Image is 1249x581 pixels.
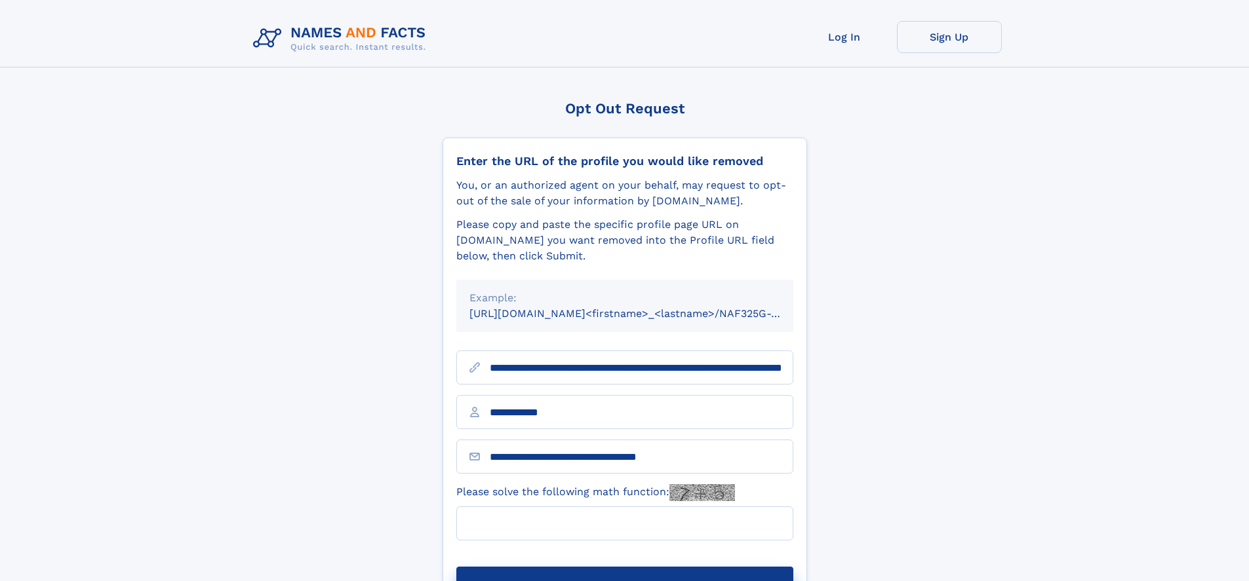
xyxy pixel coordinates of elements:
[792,21,897,53] a: Log In
[248,21,437,56] img: Logo Names and Facts
[443,100,807,117] div: Opt Out Request
[456,217,793,264] div: Please copy and paste the specific profile page URL on [DOMAIN_NAME] you want removed into the Pr...
[456,484,735,501] label: Please solve the following math function:
[469,290,780,306] div: Example:
[897,21,1002,53] a: Sign Up
[456,154,793,168] div: Enter the URL of the profile you would like removed
[469,307,818,320] small: [URL][DOMAIN_NAME]<firstname>_<lastname>/NAF325G-xxxxxxxx
[456,178,793,209] div: You, or an authorized agent on your behalf, may request to opt-out of the sale of your informatio...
